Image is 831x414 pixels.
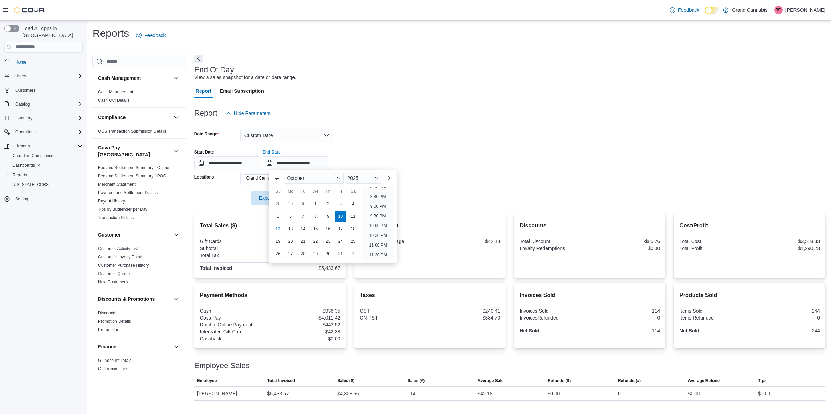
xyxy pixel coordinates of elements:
[335,211,346,222] div: day-10
[751,315,820,321] div: 0
[172,231,180,239] button: Customer
[13,128,83,136] span: Operations
[776,6,782,14] span: BD
[770,6,772,14] p: |
[92,356,186,376] div: Finance
[688,389,700,398] div: $0.00
[98,198,125,204] span: Payout History
[194,55,203,63] button: Next
[197,378,217,383] span: Employee
[548,378,571,383] span: Refunds ($)
[98,144,171,158] button: Cova Pay [GEOGRAPHIC_DATA]
[751,308,820,314] div: 244
[310,223,321,234] div: day-15
[7,170,86,180] button: Reports
[285,248,296,259] div: day-27
[1,113,86,123] button: Inventory
[618,378,641,383] span: Refunds (#)
[310,248,321,259] div: day-29
[366,251,389,259] li: 11:30 PM
[13,194,83,203] span: Settings
[13,163,40,168] span: Dashboards
[13,58,29,66] a: Home
[13,128,39,136] button: Operations
[92,88,186,107] div: Cash Management
[172,342,180,351] button: Finance
[98,182,136,187] a: Merchant Statement
[13,86,38,94] a: Customers
[133,28,168,42] a: Feedback
[255,191,285,205] span: Export
[98,319,131,324] a: Promotion Details
[335,248,346,259] div: day-31
[360,291,500,299] h2: Taxes
[322,223,333,234] div: day-16
[297,248,308,259] div: day-28
[347,223,358,234] div: day-18
[774,6,783,14] div: Brianne Dawe
[98,263,149,268] span: Customer Purchase History
[368,202,389,210] li: 9:00 PM
[1,141,86,151] button: Reports
[172,147,180,155] button: Cova Pay [GEOGRAPHIC_DATA]
[200,222,340,230] h2: Total Sales ($)
[98,190,158,195] a: Payment and Settlement Details
[10,161,43,169] a: Dashboards
[408,378,425,383] span: Sales (#)
[347,236,358,247] div: day-25
[251,191,290,205] button: Export
[347,186,358,197] div: Sa
[285,211,296,222] div: day-6
[679,246,748,251] div: Total Profit
[272,223,283,234] div: day-12
[200,239,269,244] div: Gift Cards
[758,389,770,398] div: $0.00
[285,186,296,197] div: Mo
[272,173,283,184] button: Previous Month
[345,173,381,184] div: Button. Open the year selector. 2025 is currently selected.
[10,171,83,179] span: Reports
[272,198,283,209] div: day-28
[194,149,214,155] label: Start Date
[13,72,83,80] span: Users
[272,186,283,197] div: Su
[263,156,329,170] input: Press the down key to enter a popover containing a calendar. Press the escape key to close the po...
[98,174,166,179] a: Fee and Settlement Summary - POS
[98,165,169,170] a: Fee and Settlement Summary - Online
[98,173,166,179] span: Fee and Settlement Summary - POS
[13,172,27,178] span: Reports
[13,72,29,80] button: Users
[285,236,296,247] div: day-20
[13,114,35,122] button: Inventory
[98,98,130,103] a: Cash Out Details
[297,223,308,234] div: day-14
[98,310,116,316] span: Discounts
[15,115,32,121] span: Inventory
[19,25,83,39] span: Load All Apps in [GEOGRAPHIC_DATA]
[322,186,333,197] div: Th
[591,315,660,321] div: 0
[196,84,211,98] span: Report
[92,245,186,289] div: Customer
[519,315,588,321] div: InvoicesRefunded
[234,110,271,117] span: Hide Parameters
[519,291,660,299] h2: Invoices Sold
[98,255,143,259] a: Customer Loyalty Points
[15,196,30,202] span: Settings
[263,149,281,155] label: End Date
[360,315,429,321] div: ON PST
[1,71,86,81] button: Users
[678,7,699,14] span: Feedback
[267,378,295,383] span: Total Invoiced
[194,109,217,117] h3: Report
[297,186,308,197] div: Tu
[322,236,333,247] div: day-23
[14,7,45,14] img: Cova
[322,198,333,209] div: day-2
[366,222,389,230] li: 10:00 PM
[194,174,214,180] label: Locations
[246,175,300,182] span: Grand Cannabis - [GEOGRAPHIC_DATA]
[98,129,167,134] span: OCS Transaction Submission Details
